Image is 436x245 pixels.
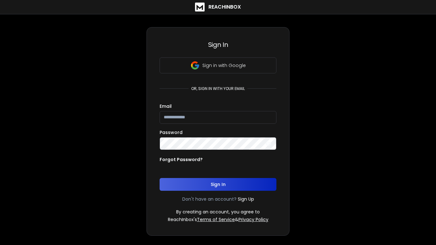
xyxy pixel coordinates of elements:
h3: Sign In [160,40,276,49]
p: Don't have an account? [182,196,237,202]
p: Sign in with Google [202,62,246,69]
p: Forgot Password? [160,156,203,163]
a: Privacy Policy [238,216,268,223]
label: Password [160,130,183,135]
p: By creating an account, you agree to [176,209,260,215]
img: logo [195,3,205,11]
p: or, sign in with your email [189,86,247,91]
p: ReachInbox's & [168,216,268,223]
label: Email [160,104,172,108]
h1: ReachInbox [208,3,241,11]
a: Sign Up [238,196,254,202]
button: Sign in with Google [160,57,276,73]
a: Terms of Service [197,216,235,223]
a: ReachInbox [195,3,241,11]
button: Sign In [160,178,276,191]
